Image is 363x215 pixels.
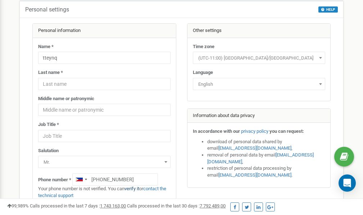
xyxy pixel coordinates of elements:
[207,139,325,152] li: download of personal data shared by email ,
[38,104,171,116] input: Middle name or patronymic
[339,174,356,192] div: Open Intercom Messenger
[38,69,63,76] label: Last name *
[41,157,168,167] span: Mr.
[193,52,325,64] span: (UTC-11:00) Pacific/Midway
[38,186,166,198] a: contact the technical support
[38,43,54,50] label: Name *
[193,128,240,134] strong: In accordance with our
[124,186,139,191] a: verify it
[193,69,213,76] label: Language
[195,79,323,89] span: English
[269,128,304,134] strong: you can request:
[187,24,331,38] div: Other settings
[72,173,158,186] input: +1-800-555-55-55
[25,6,69,13] h5: Personal settings
[241,128,268,134] a: privacy policy
[127,203,226,209] span: Calls processed in the last 30 days :
[193,78,325,90] span: English
[38,78,171,90] input: Last name
[73,174,89,185] div: Telephone country code
[100,203,126,209] u: 1 743 163,00
[38,121,59,128] label: Job Title *
[38,186,171,199] p: Your phone number is not verified. You can or
[207,152,325,165] li: removal of personal data by email ,
[207,165,325,178] li: restriction of personal data processing by email .
[318,6,338,13] button: HELP
[38,177,71,183] label: Phone number *
[207,152,314,164] a: [EMAIL_ADDRESS][DOMAIN_NAME]
[38,52,171,64] input: Name
[218,145,291,151] a: [EMAIL_ADDRESS][DOMAIN_NAME]
[38,130,171,142] input: Job Title
[193,43,214,50] label: Time zone
[218,172,291,178] a: [EMAIL_ADDRESS][DOMAIN_NAME]
[33,24,176,38] div: Personal information
[200,203,226,209] u: 7 792 489,00
[30,203,126,209] span: Calls processed in the last 7 days :
[38,156,171,168] span: Mr.
[7,203,29,209] span: 99,989%
[195,53,323,63] span: (UTC-11:00) Pacific/Midway
[187,109,331,123] div: Information about data privacy
[38,148,59,154] label: Salutation
[38,95,94,102] label: Middle name or patronymic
